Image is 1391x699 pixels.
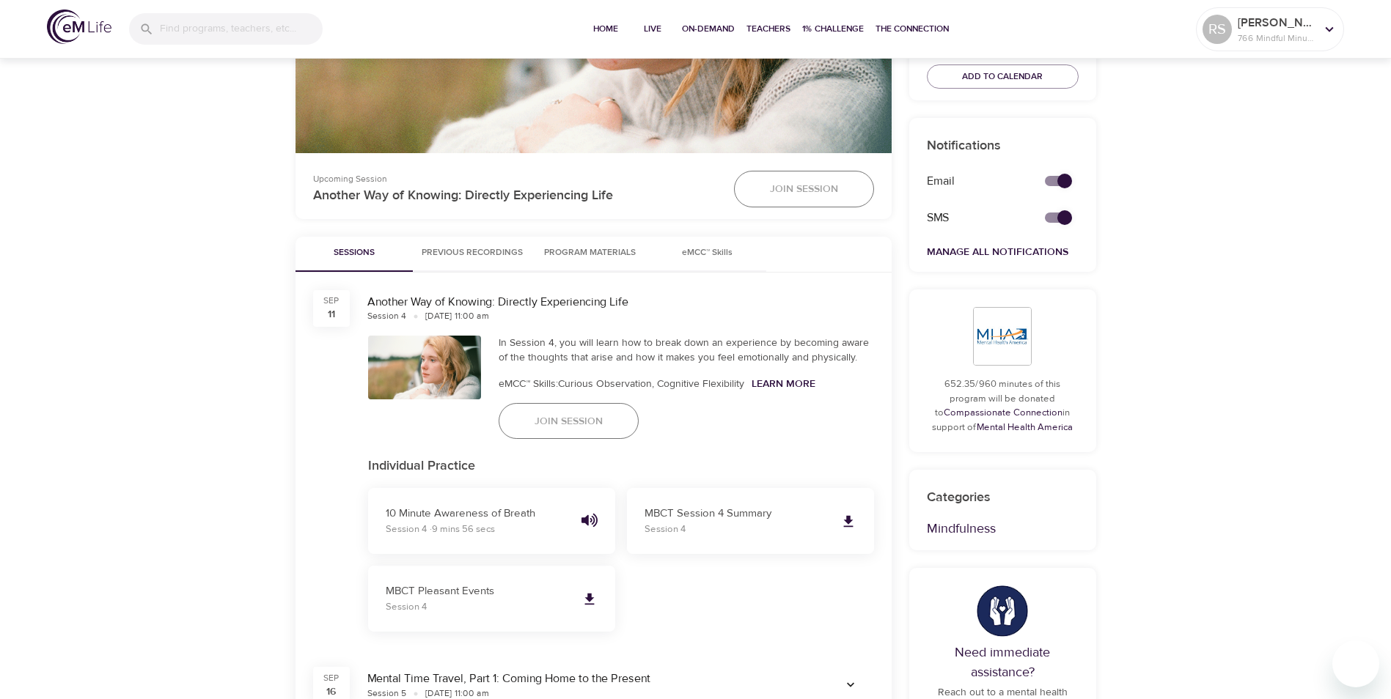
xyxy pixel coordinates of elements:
[368,566,615,632] a: MBCT Pleasant EventsSession 4
[499,403,639,440] button: Join Session
[313,172,716,185] p: Upcoming Session
[770,180,838,199] span: Join Session
[540,245,640,261] span: Program Materials
[47,10,111,44] img: logo
[1203,15,1232,44] div: RS
[368,456,874,476] p: Individual Practice
[326,684,336,699] div: 16
[927,643,1079,682] p: Need immediate assistance?
[160,13,323,45] input: Find programs, teachers, etc...
[927,136,1079,155] p: Notifications
[386,583,570,600] p: MBCT Pleasant Events
[918,201,1027,235] div: SMS
[1332,640,1379,687] iframe: Button to launch messaging window
[635,21,670,37] span: Live
[645,506,829,522] p: MBCT Session 4 Summary
[386,522,570,537] p: Session 4
[918,164,1027,199] div: Email
[535,413,603,431] span: Join Session
[645,522,829,537] p: Session 4
[927,245,1068,259] a: Manage All Notifications
[328,307,335,322] div: 11
[962,69,1043,84] span: Add to Calendar
[802,21,864,37] span: 1% Challenge
[734,171,874,207] button: Join Session
[499,377,744,391] span: eMCC™ Skills: Curious Observation, Cognitive Flexibility
[927,519,1079,539] p: Mindfulness
[425,310,489,322] div: [DATE] 11:00 am
[313,185,716,205] p: Another Way of Knowing: Directly Experiencing Life
[1238,32,1315,45] p: 766 Mindful Minutes
[627,488,874,554] a: MBCT Session 4 SummarySession 4
[386,600,570,615] p: Session 4
[876,21,949,37] span: The Connection
[588,21,623,37] span: Home
[682,21,735,37] span: On-Demand
[367,670,810,687] div: Mental Time Travel, Part 1: Coming Home to the Present
[386,506,570,522] p: 10 Minute Awareness of Breath
[422,245,523,261] span: Previous Recordings
[304,245,404,261] span: Sessions
[499,336,874,365] div: In Session 4, you will learn how to break down an experience by becoming aware of the thoughts th...
[323,295,340,307] div: Sep
[323,672,340,684] div: Sep
[367,294,874,311] div: Another Way of Knowing: Directly Experiencing Life
[927,377,1079,434] p: 652.35/960 minutes of this program will be donated to in support of
[746,21,790,37] span: Teachers
[658,245,757,261] span: eMCC™ Skills
[977,585,1028,637] img: hands.png
[944,407,1062,418] a: Compassionate Connection
[927,64,1079,89] button: Add to Calendar
[927,487,1079,507] p: Categories
[368,488,615,554] button: 10 Minute Awareness of BreathSession 4 ·9 mins 56 secs
[367,310,406,322] div: Session 4
[977,421,1073,433] a: Mental Health America
[430,523,495,535] span: · 9 mins 56 secs
[1238,14,1315,32] p: [PERSON_NAME]
[752,377,815,391] a: Learn More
